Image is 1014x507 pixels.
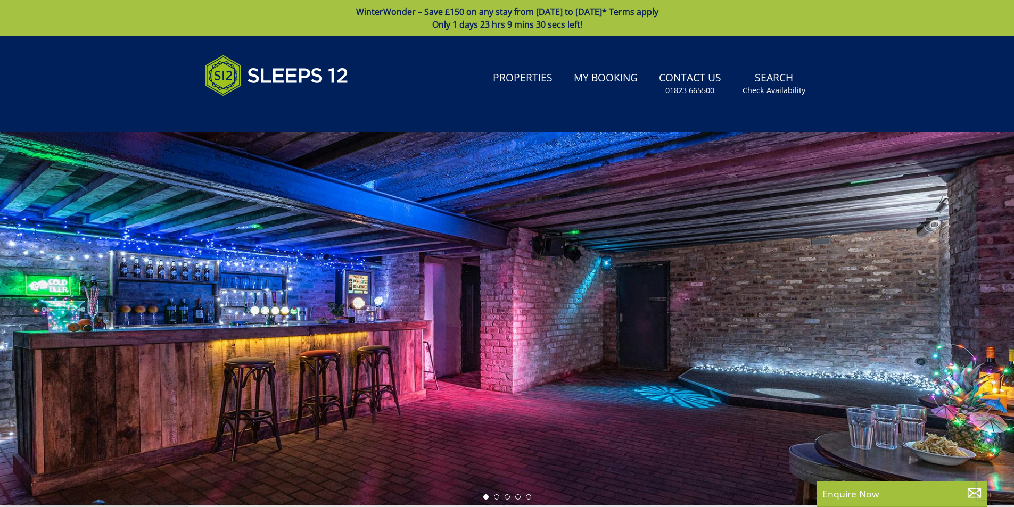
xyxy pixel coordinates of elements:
[655,67,726,101] a: Contact Us01823 665500
[489,67,557,90] a: Properties
[743,85,805,96] small: Check Availability
[665,85,714,96] small: 01823 665500
[200,109,311,118] iframe: Customer reviews powered by Trustpilot
[822,487,982,501] p: Enquire Now
[738,67,810,101] a: SearchCheck Availability
[432,19,582,30] span: Only 1 days 23 hrs 9 mins 30 secs left!
[570,67,642,90] a: My Booking
[205,49,349,102] img: Sleeps 12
